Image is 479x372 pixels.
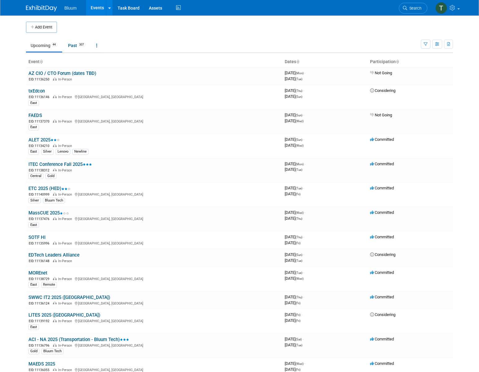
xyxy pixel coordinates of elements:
[26,40,62,51] a: Upcoming44
[53,217,57,220] img: In-Person Event
[29,277,52,281] span: EID: 11138729
[29,368,52,372] span: EID: 11136055
[282,57,368,67] th: Dates
[285,216,302,221] span: [DATE]
[28,337,129,342] a: ACI - NA 2025 (Transportation - Bluum Tech)
[28,173,43,179] div: Central
[399,3,427,14] a: Search
[28,222,39,228] div: East
[26,57,282,67] th: Event
[370,113,392,117] span: Not Going
[296,119,304,123] span: (Wed)
[285,270,304,275] span: [DATE]
[58,277,74,281] span: In-Person
[28,361,55,367] a: MAEDS 2025
[28,71,96,76] a: AZ CIO / CTO Forum (dates TBD)
[41,348,63,354] div: Bluum Tech
[370,210,394,215] span: Committed
[28,318,280,323] div: [GEOGRAPHIC_DATA], [GEOGRAPHIC_DATA]
[296,296,302,299] span: (Thu)
[296,89,302,93] span: (Thu)
[53,119,57,123] img: In-Person Event
[285,240,300,245] span: [DATE]
[370,186,394,190] span: Committed
[296,95,302,98] span: (Sun)
[53,259,57,262] img: In-Person Event
[28,301,280,306] div: [GEOGRAPHIC_DATA], [GEOGRAPHIC_DATA]
[285,318,300,323] span: [DATE]
[28,282,39,288] div: East
[285,252,304,257] span: [DATE]
[41,282,57,288] div: Remote
[370,337,394,341] span: Committed
[303,186,304,190] span: -
[63,40,90,51] a: Past307
[28,348,39,354] div: Gold
[53,192,57,196] img: In-Person Event
[28,186,71,191] a: ETC 2025 (HED)
[28,124,39,130] div: East
[303,337,304,341] span: -
[26,5,57,11] img: ExhibitDay
[296,241,300,245] span: (Fri)
[304,71,305,75] span: -
[303,295,304,299] span: -
[28,235,45,240] a: SOTF HI
[285,210,305,215] span: [DATE]
[285,367,300,372] span: [DATE]
[53,241,57,244] img: In-Person Event
[296,301,300,305] span: (Fri)
[296,144,304,147] span: (Wed)
[285,113,304,117] span: [DATE]
[72,149,88,154] div: Newline
[58,217,74,221] span: In-Person
[64,6,77,11] span: Bluum
[296,319,300,322] span: (Fri)
[296,362,304,366] span: (Wed)
[28,149,39,154] div: East
[28,88,45,94] a: txEdcon
[53,301,57,305] img: In-Person Event
[28,94,280,99] div: [GEOGRAPHIC_DATA], [GEOGRAPHIC_DATA]
[29,217,52,221] span: EID: 11137476
[58,192,74,197] span: In-Person
[285,71,305,75] span: [DATE]
[396,59,399,64] a: Sort by Participation Type
[28,312,100,318] a: LITES 2025 ([GEOGRAPHIC_DATA])
[285,167,302,172] span: [DATE]
[303,137,304,142] span: -
[296,217,302,220] span: (Thu)
[435,2,447,14] img: Taylor Bradley
[29,169,52,172] span: EID: 11138312
[285,94,302,99] span: [DATE]
[285,301,300,305] span: [DATE]
[370,252,395,257] span: Considering
[285,276,304,281] span: [DATE]
[407,6,421,11] span: Search
[285,137,304,142] span: [DATE]
[29,344,52,347] span: EID: 11136796
[58,368,74,372] span: In-Person
[28,276,280,281] div: [GEOGRAPHIC_DATA], [GEOGRAPHIC_DATA]
[296,271,302,275] span: (Tue)
[285,186,304,190] span: [DATE]
[77,42,86,47] span: 307
[285,88,304,93] span: [DATE]
[296,313,300,317] span: (Fri)
[285,192,300,196] span: [DATE]
[370,361,394,366] span: Committed
[285,361,305,366] span: [DATE]
[28,295,110,300] a: SWWC IT2 2025 ([GEOGRAPHIC_DATA])
[296,187,302,190] span: (Tue)
[285,235,304,239] span: [DATE]
[303,88,304,93] span: -
[58,168,74,172] span: In-Person
[45,173,56,179] div: Gold
[285,119,304,123] span: [DATE]
[285,143,304,148] span: [DATE]
[29,319,52,323] span: EID: 11139192
[296,168,302,171] span: (Tue)
[285,76,302,81] span: [DATE]
[53,168,57,171] img: In-Person Event
[26,22,57,33] button: Add Event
